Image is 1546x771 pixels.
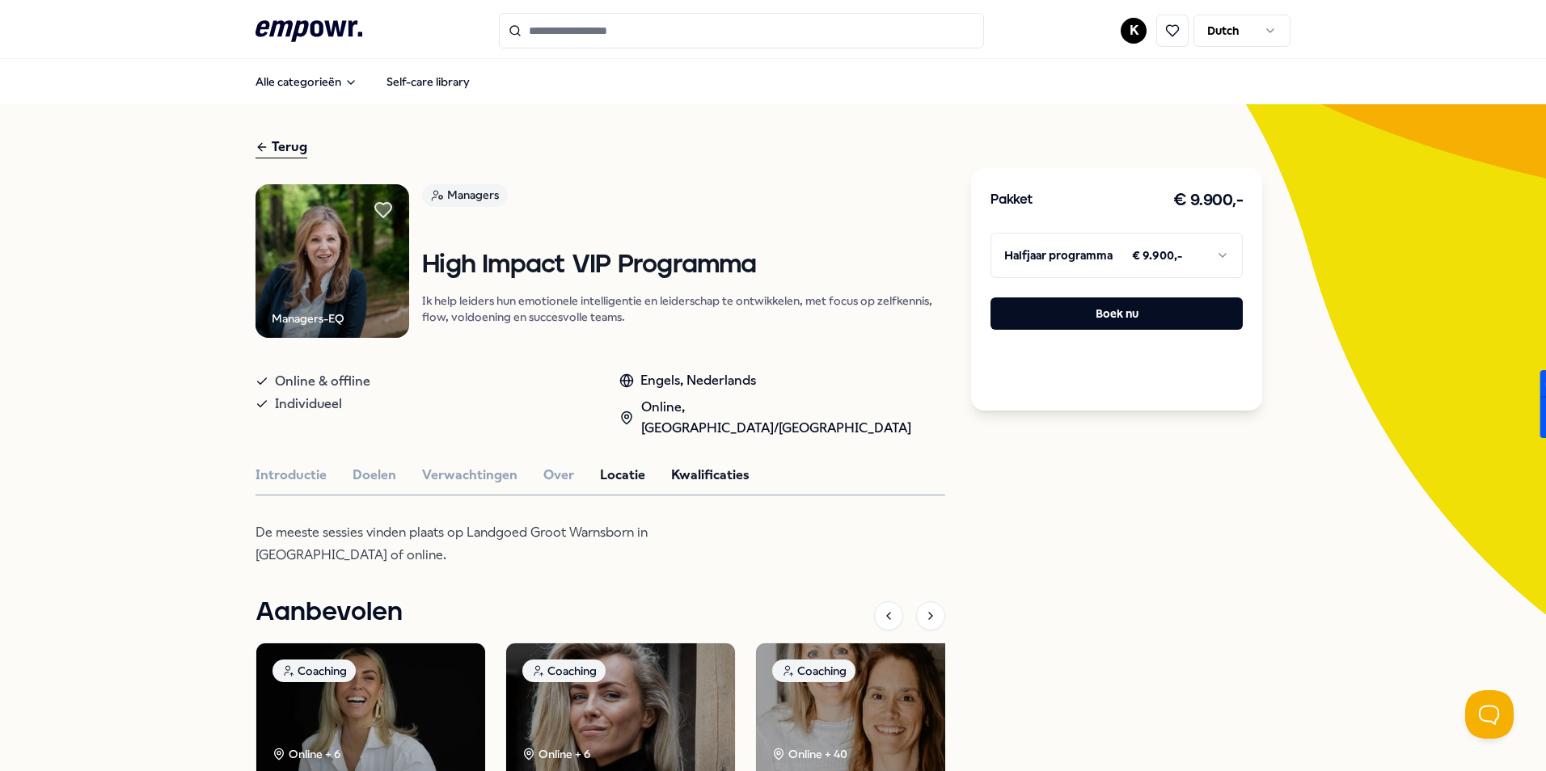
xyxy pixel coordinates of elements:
p: Ik help leiders hun emotionele intelligentie en leiderschap te ontwikkelen, met focus op zelfkenn... [422,293,945,325]
button: Doelen [353,465,396,486]
a: Self-care library [374,65,483,98]
nav: Main [243,65,483,98]
button: Kwalificaties [671,465,750,486]
button: Alle categorieën [243,65,370,98]
h1: High Impact VIP Programma [422,251,945,280]
button: Introductie [256,465,327,486]
div: Coaching [772,659,855,682]
button: Locatie [600,465,645,486]
h1: Aanbevolen [256,592,403,633]
button: Verwachtingen [422,465,517,486]
span: Individueel [275,393,342,415]
input: Search for products, categories or subcategories [499,13,984,48]
div: Terug [256,137,307,158]
div: Online + 6 [272,745,340,763]
div: Coaching [522,659,606,682]
img: Product Image [256,184,409,338]
div: Online + 40 [772,745,847,763]
div: Engels, Nederlands [619,370,945,391]
iframe: Help Scout Beacon - Open [1465,690,1514,739]
div: Managers [422,184,508,207]
p: De meeste sessies vinden plaats op Landgoed Groot Warnsborn in [GEOGRAPHIC_DATA] of online. [256,521,781,567]
div: Online + 6 [522,745,590,763]
span: Online & offline [275,370,370,393]
h3: € 9.900,- [1173,187,1244,213]
button: K [1121,18,1147,44]
a: Managers [422,184,945,213]
div: Coaching [272,659,356,682]
div: Online, [GEOGRAPHIC_DATA]/[GEOGRAPHIC_DATA] [619,397,945,438]
div: Managers-EQ [272,310,344,327]
button: Boek nu [991,297,1243,330]
button: Over [543,465,574,486]
h3: Pakket [991,190,1033,211]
